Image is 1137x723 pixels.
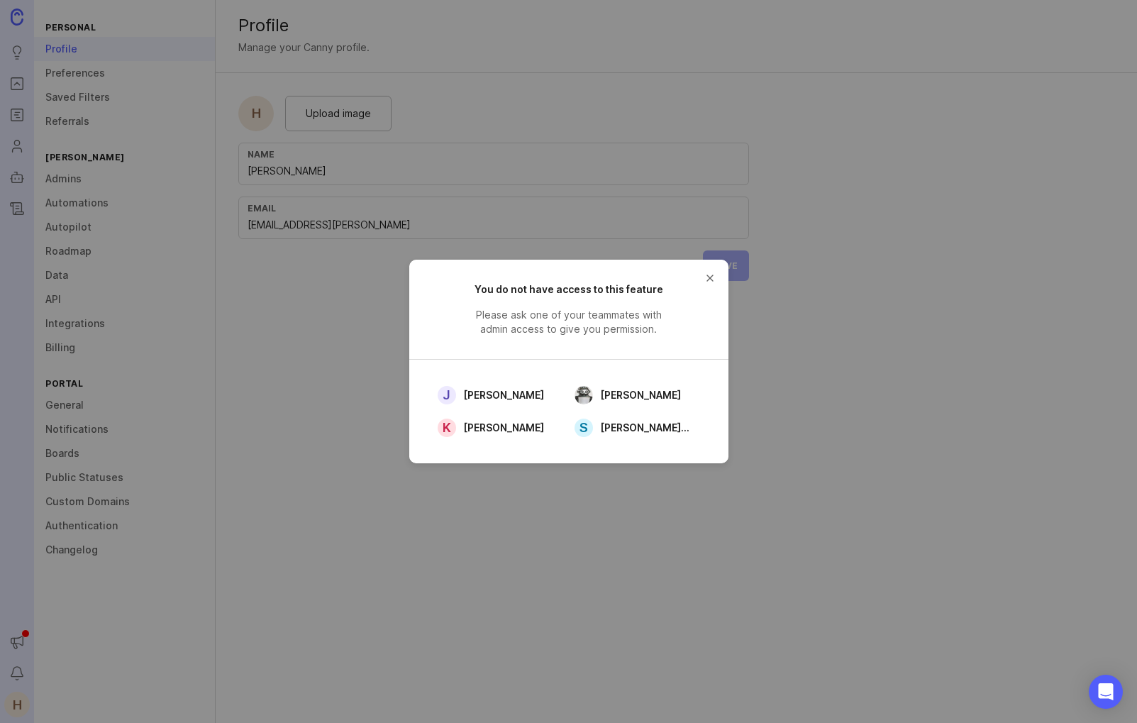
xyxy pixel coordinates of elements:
[438,386,456,404] div: J
[438,419,456,437] div: K
[1089,675,1123,709] div: Open Intercom Messenger
[600,387,681,403] span: [PERSON_NAME]
[462,308,675,336] span: Please ask one of your teammates with admin access to give you permission.
[569,382,697,408] a: Justin Maxwell[PERSON_NAME]
[463,420,544,436] span: [PERSON_NAME]
[569,415,697,441] a: S[PERSON_NAME][URL] Product
[432,382,560,408] a: J[PERSON_NAME]
[575,419,593,437] div: S
[699,267,721,289] button: close button
[600,420,692,436] span: [PERSON_NAME][URL] Product
[463,387,544,403] span: [PERSON_NAME]
[432,415,560,441] a: K[PERSON_NAME]
[462,282,675,297] h2: You do not have access to this feature
[575,386,593,404] img: Justin Maxwell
